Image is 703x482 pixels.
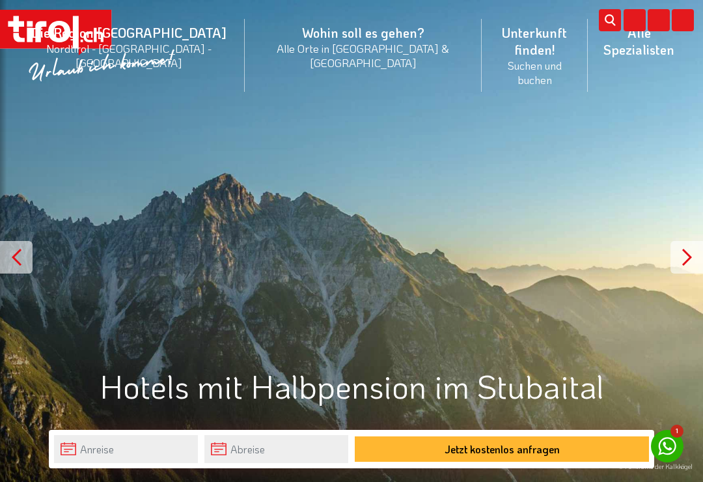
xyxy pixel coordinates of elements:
small: Suchen und buchen [497,58,572,87]
small: Alle Orte in [GEOGRAPHIC_DATA] & [GEOGRAPHIC_DATA] [260,41,466,70]
a: Unterkunft finden!Suchen und buchen [482,10,588,101]
a: 1 [651,430,683,462]
i: Karte öffnen [624,9,646,31]
button: Jetzt kostenlos anfragen [355,436,649,462]
a: Die Region [GEOGRAPHIC_DATA]Nordtirol - [GEOGRAPHIC_DATA] - [GEOGRAPHIC_DATA] [13,10,245,84]
input: Anreise [54,435,198,463]
a: Wohin soll es gehen?Alle Orte in [GEOGRAPHIC_DATA] & [GEOGRAPHIC_DATA] [245,10,482,84]
i: Fotogalerie [648,9,670,31]
input: Abreise [204,435,348,463]
span: 1 [670,425,683,438]
small: Nordtirol - [GEOGRAPHIC_DATA] - [GEOGRAPHIC_DATA] [29,41,229,70]
i: Kontakt [672,9,694,31]
a: Alle Spezialisten [588,10,690,72]
h1: Hotels mit Halbpension im Stubaital [49,368,654,404]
